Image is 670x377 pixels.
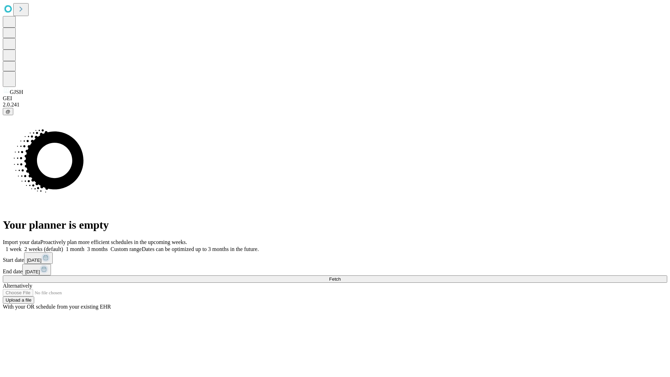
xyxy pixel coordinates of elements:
span: [DATE] [27,258,42,263]
span: 1 week [6,246,22,252]
h1: Your planner is empty [3,219,667,231]
span: Custom range [111,246,142,252]
div: End date [3,264,667,275]
span: Dates can be optimized up to 3 months in the future. [142,246,259,252]
span: Fetch [329,276,341,282]
span: Proactively plan more efficient schedules in the upcoming weeks. [40,239,187,245]
span: Import your data [3,239,40,245]
span: GJSH [10,89,23,95]
span: Alternatively [3,283,32,289]
button: Upload a file [3,296,34,304]
div: 2.0.241 [3,102,667,108]
span: With your OR schedule from your existing EHR [3,304,111,310]
span: @ [6,109,10,114]
span: 1 month [66,246,84,252]
div: GEI [3,95,667,102]
button: [DATE] [24,252,53,264]
span: 3 months [87,246,108,252]
span: 2 weeks (default) [24,246,63,252]
div: Start date [3,252,667,264]
button: [DATE] [22,264,51,275]
span: [DATE] [25,269,40,274]
button: Fetch [3,275,667,283]
button: @ [3,108,13,115]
